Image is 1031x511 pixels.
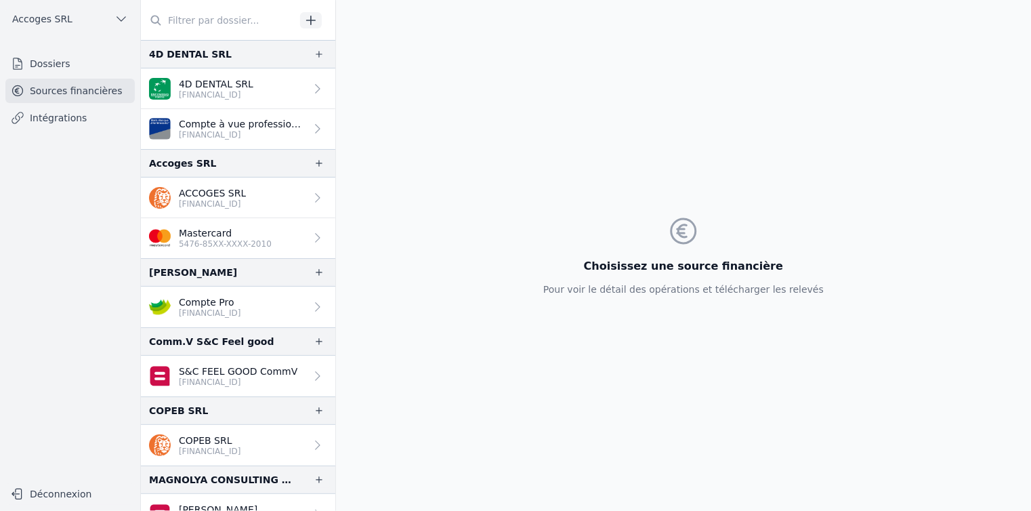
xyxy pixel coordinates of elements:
a: ACCOGES SRL [FINANCIAL_ID] [141,178,335,218]
p: 5476-85XX-XXXX-2010 [179,239,272,249]
div: 4D DENTAL SRL [149,46,232,62]
button: Accoges SRL [5,8,135,30]
a: Compte à vue professionnel [FINANCIAL_ID] [141,109,335,149]
img: crelan.png [149,296,171,318]
p: [FINANCIAL_ID] [179,377,297,388]
img: BNP_BE_BUSINESS_GEBABEBB.png [149,78,171,100]
p: Compte à vue professionnel [179,117,306,131]
a: S&C FEEL GOOD CommV [FINANCIAL_ID] [141,356,335,396]
a: Sources financières [5,79,135,103]
p: Compte Pro [179,295,241,309]
img: VAN_BREDA_JVBABE22XXX.png [149,118,171,140]
img: ing.png [149,434,171,456]
span: Accoges SRL [12,12,72,26]
p: [FINANCIAL_ID] [179,89,253,100]
div: Accoges SRL [149,155,217,171]
img: imageedit_2_6530439554.png [149,227,171,249]
img: belfius-1.png [149,365,171,387]
p: S&C FEEL GOOD CommV [179,365,297,378]
img: ing.png [149,187,171,209]
a: Dossiers [5,52,135,76]
a: Compte Pro [FINANCIAL_ID] [141,287,335,327]
p: COPEB SRL [179,434,241,447]
h3: Choisissez une source financière [543,258,824,274]
p: Pour voir le détail des opérations et télécharger les relevés [543,283,824,296]
div: MAGNOLYA CONSULTING SRL [149,472,292,488]
div: [PERSON_NAME] [149,264,237,281]
p: [FINANCIAL_ID] [179,308,241,319]
input: Filtrer par dossier... [141,8,295,33]
p: 4D DENTAL SRL [179,77,253,91]
button: Déconnexion [5,483,135,505]
a: Intégrations [5,106,135,130]
a: 4D DENTAL SRL [FINANCIAL_ID] [141,68,335,109]
div: COPEB SRL [149,403,208,419]
p: Mastercard [179,226,272,240]
a: COPEB SRL [FINANCIAL_ID] [141,425,335,466]
p: [FINANCIAL_ID] [179,446,241,457]
p: ACCOGES SRL [179,186,246,200]
a: Mastercard 5476-85XX-XXXX-2010 [141,218,335,258]
div: Comm.V S&C Feel good [149,333,274,350]
p: [FINANCIAL_ID] [179,129,306,140]
p: [FINANCIAL_ID] [179,199,246,209]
